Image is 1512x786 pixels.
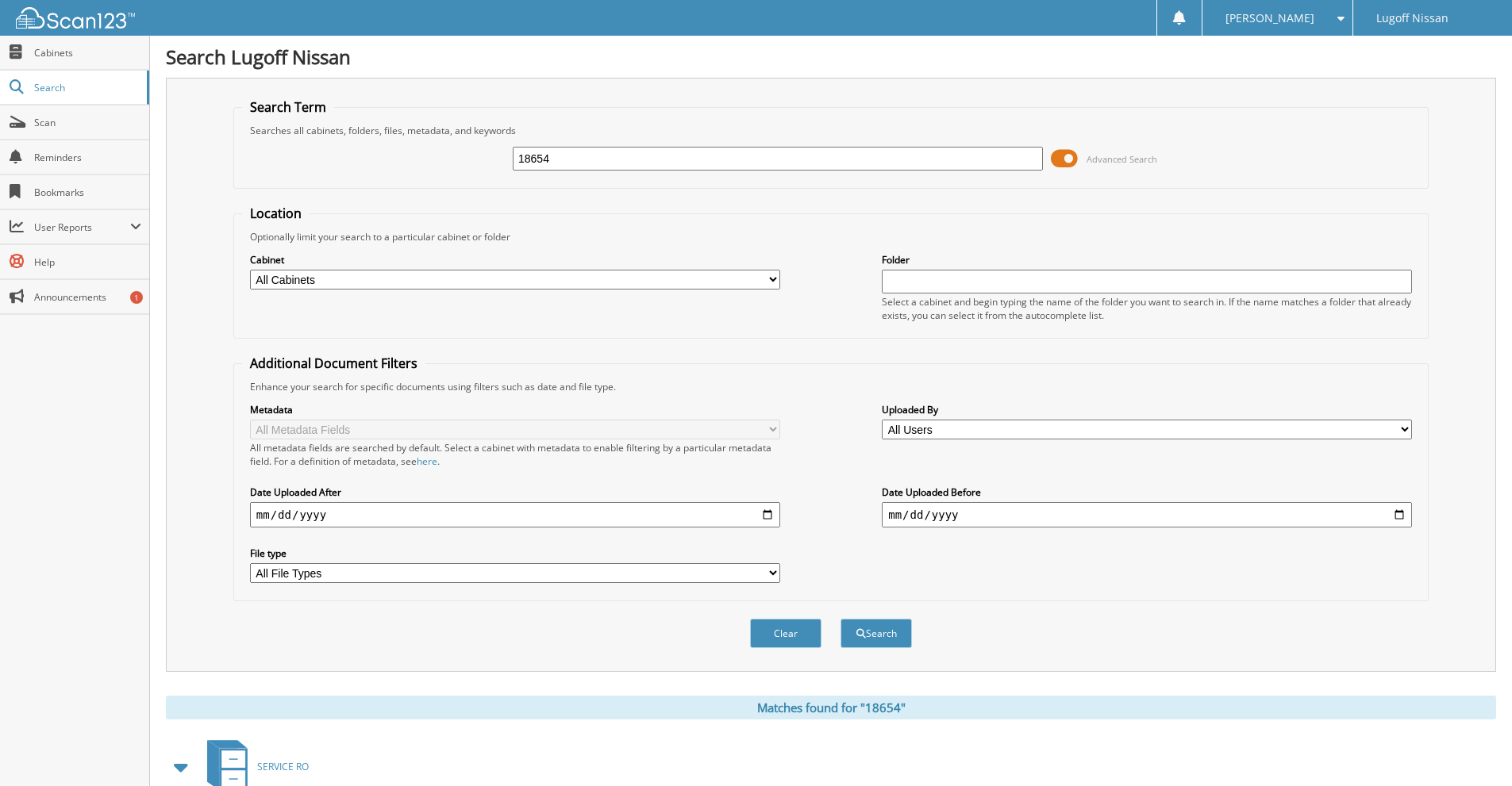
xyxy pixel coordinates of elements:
[250,253,780,266] label: Cabinet
[1376,13,1449,23] span: Lugoff Nissan
[34,220,130,234] span: User Reports
[250,403,780,416] label: Metadata
[417,454,437,468] a: here
[34,46,141,59] span: Cabinets
[841,619,912,648] button: Search
[34,255,141,269] span: Help
[1087,153,1157,165] span: Advanced Search
[250,485,780,499] label: Date Uploaded After
[242,124,1420,137] div: Searches all cabinets, folders, files, metadata, and keywords
[257,760,309,773] span: SERVICE RO
[34,151,141,164] span: Reminders
[1225,13,1314,23] span: [PERSON_NAME]
[250,546,780,560] label: File type
[34,186,141,199] span: Bookmarks
[882,502,1412,527] input: end
[882,295,1412,322] div: Select a cabinet and begin typing the name of the folder you want to search in. If the name match...
[250,441,780,468] div: All metadata fields are searched by default. Select a cabinet with metadata to enable filtering b...
[250,502,780,527] input: start
[882,485,1412,499] label: Date Uploaded Before
[242,230,1420,243] div: Optionally limit your search to a particular cabinet or folder
[34,116,141,129] span: Scan
[16,7,135,29] img: scan123-logo-white.svg
[242,98,334,116] legend: Search Term
[34,290,141,304] span: Announcements
[882,403,1412,416] label: Uploaded By
[882,253,1412,266] label: Folder
[242,380,1420,393] div: Enhance your search for specific documents using filters such as date and file type.
[166,696,1496,719] div: Matches found for "18654"
[750,619,821,648] button: Clear
[242,355,425,372] legend: Additional Document Filters
[166,44,1496,70] h1: Search Lugoff Nissan
[130,291,143,304] div: 1
[34,81,139,94] span: Search
[242,205,310,222] legend: Location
